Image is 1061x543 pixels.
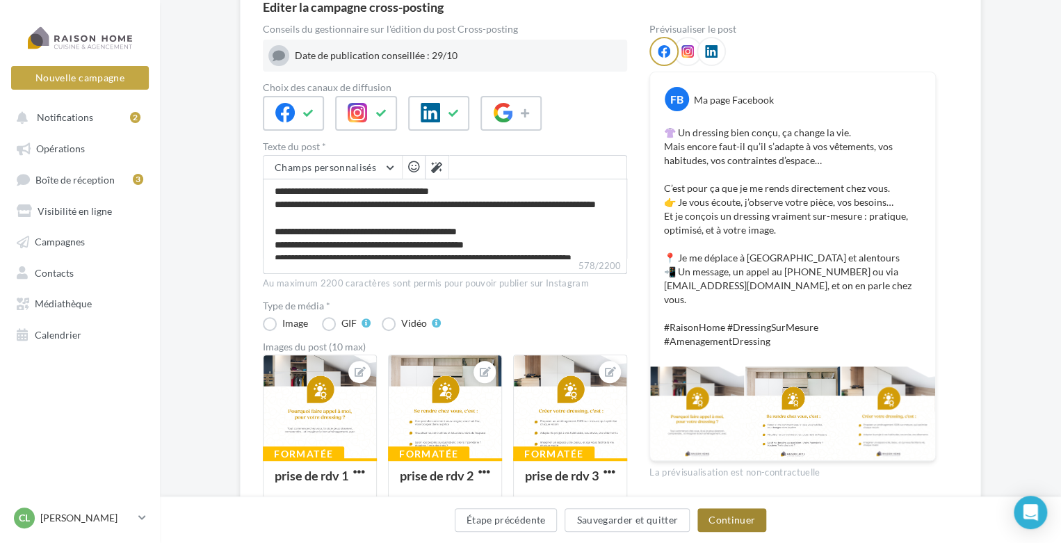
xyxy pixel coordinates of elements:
span: Visibilité en ligne [38,204,112,216]
div: Formatée [388,446,469,462]
div: prise de rdv 1 [275,468,348,483]
a: Contacts [8,259,152,284]
a: Campagnes [8,228,152,253]
span: Calendrier [35,328,81,340]
span: Champs personnalisés [275,161,376,173]
span: Médiathèque [35,298,92,309]
div: prise de rdv 3 [525,468,599,483]
label: Texte du post * [263,142,627,152]
button: Champs personnalisés [264,156,402,179]
button: Continuer [697,508,766,532]
a: Opérations [8,135,152,160]
span: Campagnes [35,236,85,248]
label: 578/2200 [263,259,627,274]
div: Formatée [263,446,344,462]
label: Type de média * [263,301,627,311]
span: Cl [19,511,30,525]
a: Médiathèque [8,290,152,315]
button: Sauvegarder et quitter [565,508,690,532]
div: Ma page Facebook [694,93,774,107]
div: Au maximum 2200 caractères sont permis pour pouvoir publier sur Instagram [263,277,627,290]
button: Étape précédente [455,508,558,532]
div: Vidéo [401,318,427,328]
button: Notifications 2 [8,104,146,129]
p: 👚 Un dressing bien conçu, ça change la vie. Mais encore faut-il qu’il s’adapte à vos vêtements, v... [664,126,921,348]
div: La prévisualisation est non-contractuelle [649,461,936,479]
a: Calendrier [8,321,152,346]
div: Open Intercom Messenger [1014,496,1047,529]
label: Choix des canaux de diffusion [263,83,627,92]
div: Prévisualiser le post [649,24,936,34]
a: Visibilité en ligne [8,197,152,222]
a: Boîte de réception3 [8,166,152,192]
a: Cl [PERSON_NAME] [11,505,149,531]
span: Contacts [35,266,74,278]
div: Images du post (10 max) [263,342,627,352]
div: FB [665,87,689,111]
div: Formatée [513,446,594,462]
div: 2 [130,112,140,123]
span: Opérations [36,143,85,154]
div: prise de rdv 2 [400,468,473,483]
span: Boîte de réception [35,173,115,185]
div: Date de publication conseillée : 29/10 [295,49,622,63]
div: GIF [341,318,357,328]
span: Notifications [37,111,93,123]
div: 3 [133,174,143,185]
div: Editer la campagne cross-posting [263,1,444,13]
div: Image [282,318,308,328]
div: Conseils du gestionnaire sur l'édition du post Cross-posting [263,24,627,34]
button: Nouvelle campagne [11,66,149,90]
p: [PERSON_NAME] [40,511,133,525]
